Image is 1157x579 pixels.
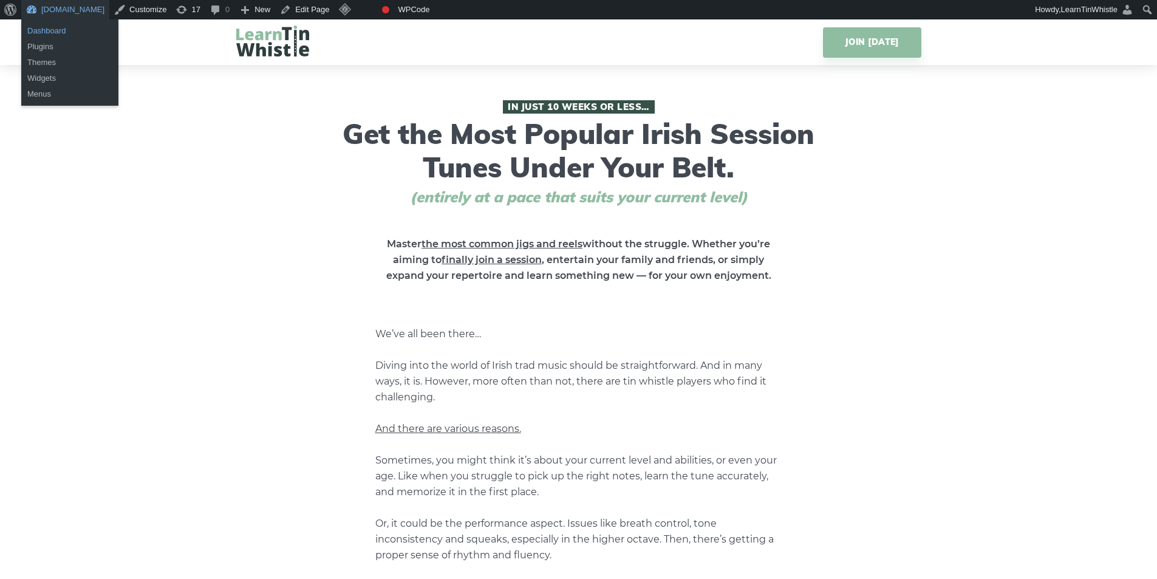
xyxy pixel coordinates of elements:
a: Widgets [21,70,118,86]
a: JOIN [DATE] [823,27,921,58]
ul: LearnTinWhistle.com [21,19,118,58]
span: In Just 10 Weeks or Less… [503,100,655,114]
a: Dashboard [21,23,118,39]
span: finally join a session [442,254,542,266]
strong: Master without the struggle. Whether you’re aiming to , entertain your family and friends, or sim... [386,238,771,281]
span: the most common jigs and reels [422,238,582,250]
span: And there are various reasons. [375,423,521,434]
img: LearnTinWhistle.com [236,26,309,57]
a: Menus [21,86,118,102]
span: LearnTinWhistle [1061,5,1118,14]
a: Themes [21,55,118,70]
span: (entirely at a pace that suits your current level) [387,188,770,206]
h1: Get the Most Popular Irish Session Tunes Under Your Belt. [339,100,819,206]
ul: LearnTinWhistle.com [21,51,118,106]
a: Plugins [21,39,118,55]
div: Focus keyphrase not set [382,6,389,13]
